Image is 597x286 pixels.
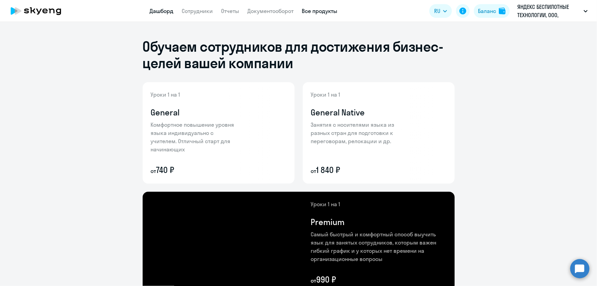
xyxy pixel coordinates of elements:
p: Уроки 1 на 1 [151,90,240,99]
button: RU [429,4,452,18]
p: 1 840 ₽ [311,164,400,175]
span: RU [434,7,440,15]
a: Дашборд [150,8,174,14]
a: Сотрудники [182,8,213,14]
a: Документооборот [248,8,294,14]
p: ЯНДЕКС БЕСПИЛОТНЫЕ ТЕХНОЛОГИИ, ООО, Беспилотные Технологии 2021 [517,3,581,19]
p: 740 ₽ [151,164,240,175]
button: Балансbalance [474,4,510,18]
img: general-content-bg.png [143,82,246,184]
div: Баланс [478,7,496,15]
a: Отчеты [221,8,239,14]
p: Самый быстрый и комфортный способ выучить язык для занятых сотрудников, которым важен гибкий граф... [311,230,446,263]
p: Уроки 1 на 1 [311,90,400,99]
h4: Premium [311,216,345,227]
small: от [311,277,316,284]
img: general-native-content-bg.png [303,82,411,184]
p: Комфортное повышение уровня языка индивидуально с учителем. Отличный старт для начинающих [151,121,240,153]
button: ЯНДЕКС БЕСПИЛОТНЫЕ ТЕХНОЛОГИИ, ООО, Беспилотные Технологии 2021 [514,3,591,19]
p: Уроки 1 на 1 [311,200,446,208]
img: balance [499,8,506,14]
p: Занятия с носителями языка из разных стран для подготовки к переговорам, релокации и др. [311,121,400,145]
small: от [151,167,156,174]
h4: General [151,107,180,118]
small: от [311,167,316,174]
h1: Обучаем сотрудников для достижения бизнес-целей вашей компании [143,38,455,71]
h4: General Native [311,107,365,118]
p: 990 ₽ [311,274,446,285]
a: Все продукты [302,8,338,14]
